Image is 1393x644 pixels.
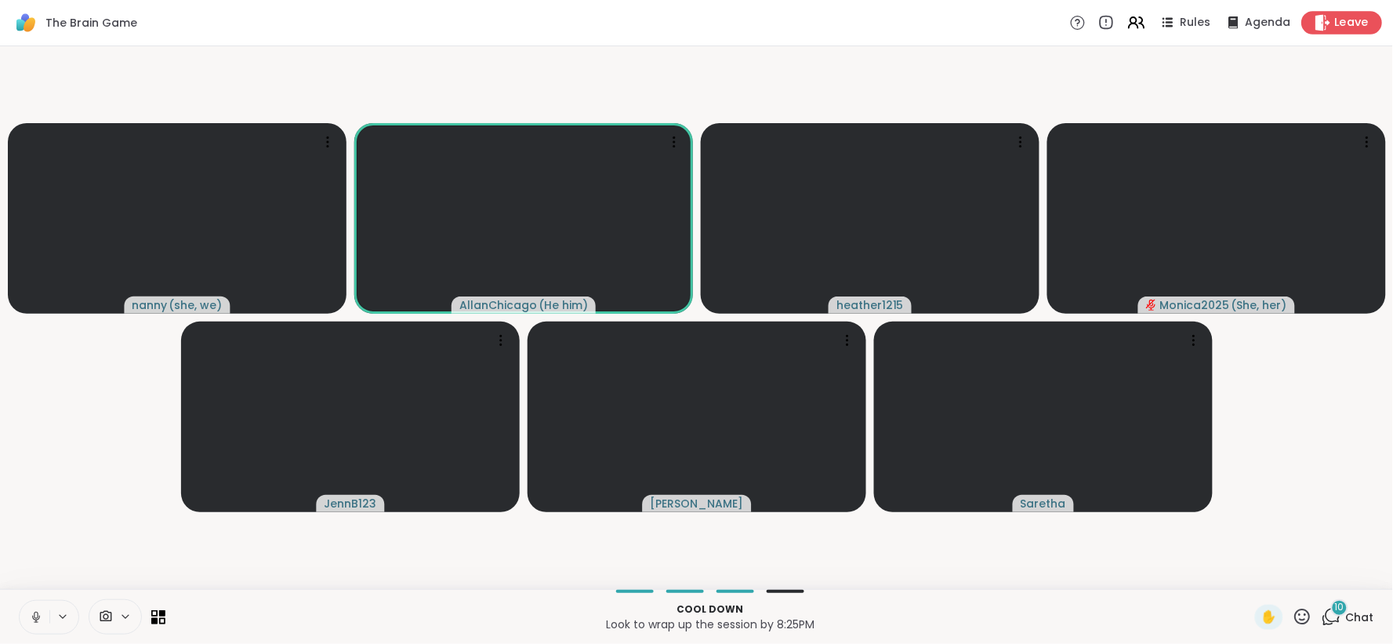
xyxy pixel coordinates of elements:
[1335,601,1344,614] span: 10
[1181,15,1211,31] span: Rules
[459,297,537,313] span: AllanChicago
[1146,300,1157,311] span: audio-muted
[651,496,744,511] span: [PERSON_NAME]
[1232,297,1287,313] span: ( She, her )
[175,617,1246,632] p: Look to wrap up the session by 8:25PM
[132,297,168,313] span: nanny
[1246,15,1291,31] span: Agenda
[1346,609,1374,625] span: Chat
[539,297,588,313] span: ( He him )
[169,297,223,313] span: ( she, we )
[1335,15,1369,31] span: Leave
[836,297,904,313] span: heather1215
[1021,496,1066,511] span: Saretha
[1261,608,1277,627] span: ✋
[325,496,377,511] span: JennB123
[1160,297,1230,313] span: Monica2025
[175,602,1246,617] p: Cool down
[45,15,137,31] span: The Brain Game
[13,9,39,36] img: ShareWell Logomark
